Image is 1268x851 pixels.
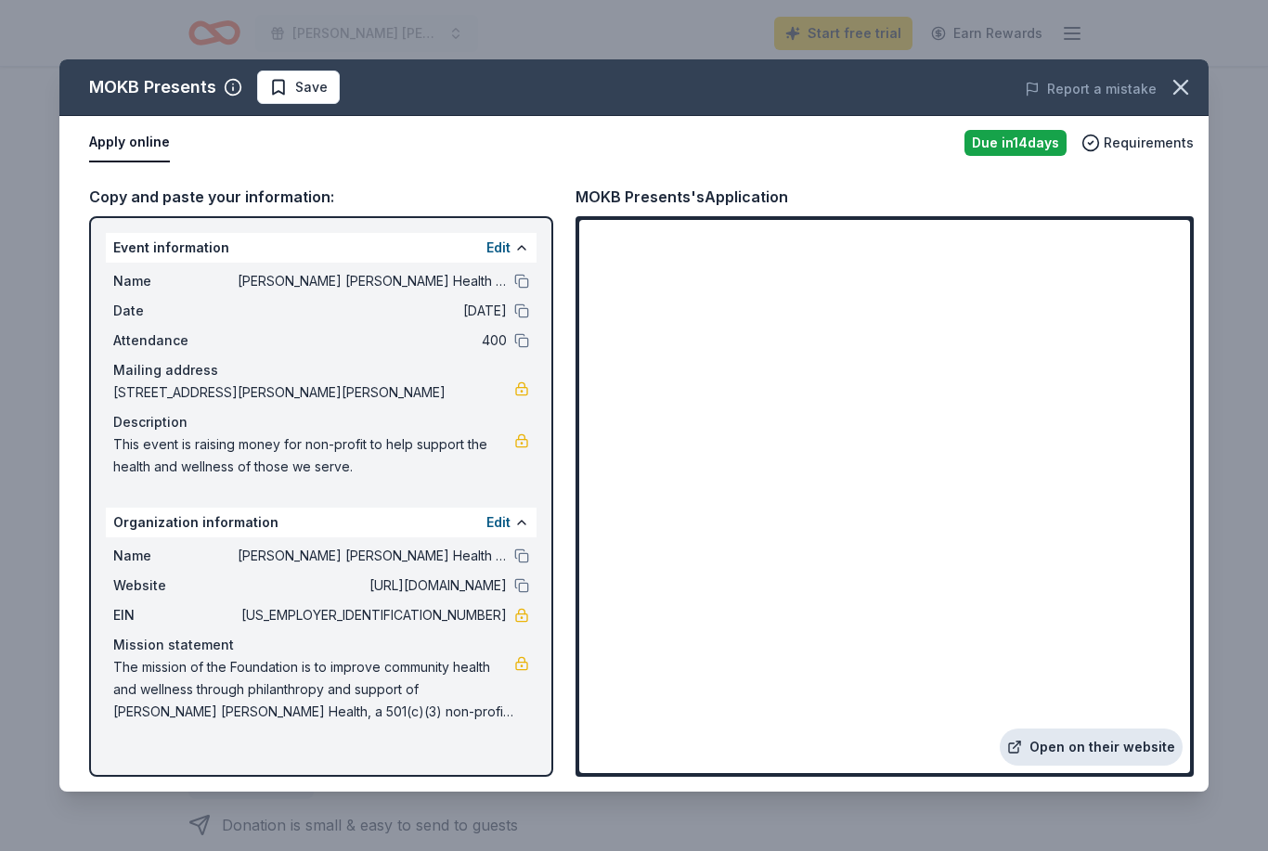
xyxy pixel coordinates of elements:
[238,329,507,352] span: 400
[113,300,238,322] span: Date
[113,270,238,292] span: Name
[113,604,238,626] span: EIN
[113,411,529,433] div: Description
[113,545,238,567] span: Name
[106,508,537,537] div: Organization information
[89,72,216,102] div: MOKB Presents
[1081,132,1194,154] button: Requirements
[113,574,238,597] span: Website
[238,545,507,567] span: [PERSON_NAME] [PERSON_NAME] Health Foundation
[238,574,507,597] span: [URL][DOMAIN_NAME]
[89,185,553,209] div: Copy and paste your information:
[89,123,170,162] button: Apply online
[238,300,507,322] span: [DATE]
[1104,132,1194,154] span: Requirements
[295,76,328,98] span: Save
[106,233,537,263] div: Event information
[257,71,340,104] button: Save
[113,634,529,656] div: Mission statement
[113,433,514,478] span: This event is raising money for non-profit to help support the health and wellness of those we se...
[1000,729,1183,766] a: Open on their website
[113,359,529,381] div: Mailing address
[486,511,511,534] button: Edit
[1025,78,1157,100] button: Report a mistake
[964,130,1067,156] div: Due in 14 days
[113,329,238,352] span: Attendance
[576,185,788,209] div: MOKB Presents's Application
[238,604,507,626] span: [US_EMPLOYER_IDENTIFICATION_NUMBER]
[238,270,507,292] span: [PERSON_NAME] [PERSON_NAME] Health Foundation Gala
[486,237,511,259] button: Edit
[113,656,514,723] span: The mission of the Foundation is to improve community health and wellness through philanthropy an...
[113,381,514,404] span: [STREET_ADDRESS][PERSON_NAME][PERSON_NAME]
